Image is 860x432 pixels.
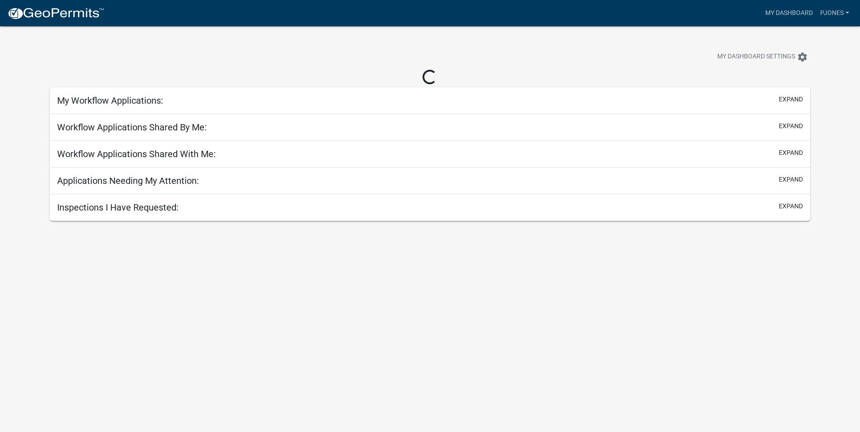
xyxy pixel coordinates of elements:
[57,202,179,213] h5: Inspections I Have Requested:
[57,149,216,159] h5: Workflow Applications Shared With Me:
[779,121,803,131] button: expand
[779,175,803,184] button: expand
[717,52,795,62] span: My Dashboard Settings
[57,122,207,133] h5: Workflow Applications Shared By Me:
[779,202,803,211] button: expand
[797,52,808,62] i: settings
[57,95,163,106] h5: My Workflow Applications:
[816,5,853,22] a: PJones
[710,48,815,66] button: My Dashboard Settingssettings
[779,148,803,158] button: expand
[779,95,803,104] button: expand
[762,5,816,22] a: My Dashboard
[57,175,199,186] h5: Applications Needing My Attention:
